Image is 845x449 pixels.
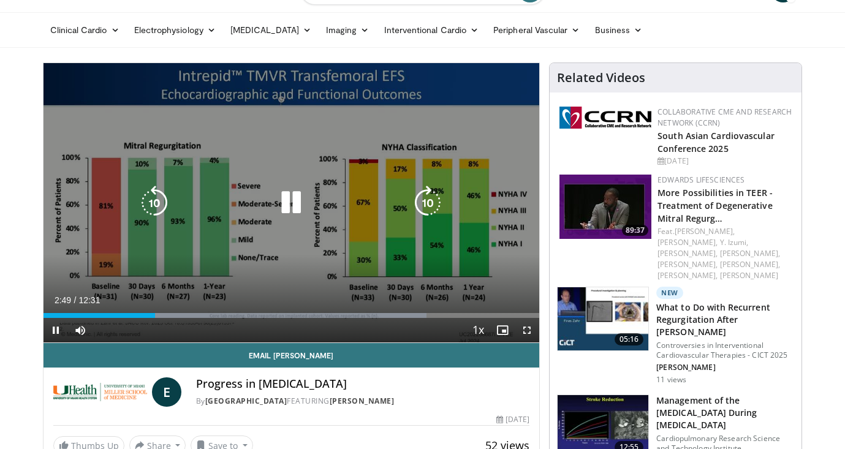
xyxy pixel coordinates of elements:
h3: What to Do with Recurrent Regurgitation After [PERSON_NAME] [656,301,794,338]
span: 05:16 [615,333,644,345]
img: 5ff7fbe9-1b32-4e7b-8efa-1e840a150af6.150x105_q85_crop-smart_upscale.jpg [558,287,648,351]
button: Mute [68,318,93,342]
p: New [656,287,683,299]
a: More Possibilities in TEER - Treatment of Degenerative Mitral Regurg… [657,187,773,224]
a: Collaborative CME and Research Network (CCRN) [657,107,792,128]
h4: Progress in [MEDICAL_DATA] [196,377,529,391]
a: Edwards Lifesciences [657,175,745,185]
a: 89:37 [559,175,651,239]
button: Fullscreen [515,318,539,342]
div: By FEATURING [196,396,529,407]
button: Pause [44,318,68,342]
a: Peripheral Vascular [486,18,587,42]
a: E [152,377,181,407]
p: 11 views [656,375,686,385]
a: Y. Izumi, [720,237,749,247]
a: [PERSON_NAME], [720,248,780,258]
a: [PERSON_NAME] [330,396,395,406]
a: [PERSON_NAME], [657,270,718,281]
div: [DATE] [657,156,792,167]
button: Playback Rate [466,318,490,342]
a: South Asian Cardiovascular Conference 2025 [657,130,775,154]
img: a04ee3ba-8487-4636-b0fb-5e8d268f3737.png.150x105_q85_autocrop_double_scale_upscale_version-0.2.png [559,107,651,129]
a: Interventional Cardio [377,18,487,42]
div: Progress Bar [44,313,540,318]
a: Electrophysiology [127,18,223,42]
a: [PERSON_NAME], [657,259,718,270]
a: [MEDICAL_DATA] [223,18,319,42]
a: [GEOGRAPHIC_DATA] [205,396,287,406]
video-js: Video Player [44,63,540,343]
a: [PERSON_NAME], [720,259,780,270]
span: / [74,295,77,305]
div: Feat. [657,226,792,281]
a: [PERSON_NAME], [657,248,718,258]
div: [DATE] [496,414,529,425]
span: 12:31 [78,295,100,305]
a: [PERSON_NAME], [657,237,718,247]
button: Enable picture-in-picture mode [490,318,515,342]
a: Imaging [319,18,377,42]
p: [PERSON_NAME] [656,363,794,372]
span: 89:37 [622,225,648,236]
h4: Related Videos [557,70,645,85]
img: University of Miami [53,377,147,407]
p: Controversies in Interventional Cardiovascular Therapies - CICT 2025 [656,341,794,360]
a: Email [PERSON_NAME] [44,343,540,368]
img: 41cd36ca-1716-454e-a7c0-f193de92ed07.150x105_q85_crop-smart_upscale.jpg [559,175,651,239]
a: Clinical Cardio [43,18,127,42]
h3: Management of the [MEDICAL_DATA] During [MEDICAL_DATA] [656,394,794,431]
span: 2:49 [55,295,71,305]
a: 05:16 New What to Do with Recurrent Regurgitation After [PERSON_NAME] Controversies in Interventi... [557,287,794,385]
a: [PERSON_NAME], [675,226,735,236]
a: Business [588,18,650,42]
a: [PERSON_NAME] [720,270,778,281]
